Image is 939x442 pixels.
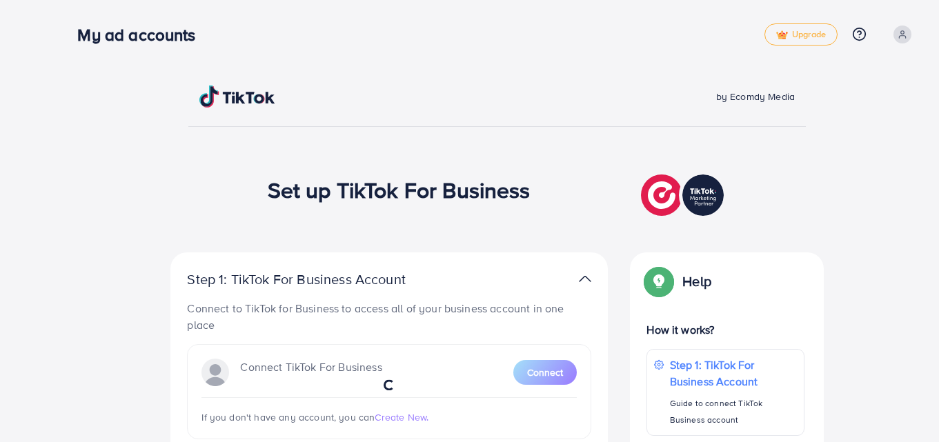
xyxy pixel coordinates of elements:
[641,171,727,219] img: TikTok partner
[776,30,788,40] img: tick
[187,271,449,288] p: Step 1: TikTok For Business Account
[199,86,275,108] img: TikTok
[682,273,711,290] p: Help
[764,23,838,46] a: tickUpgrade
[776,30,826,40] span: Upgrade
[670,395,797,428] p: Guide to connect TikTok Business account
[646,269,671,294] img: Popup guide
[646,321,804,338] p: How it works?
[670,356,797,390] p: Step 1: TikTok For Business Account
[579,269,591,289] img: TikTok partner
[77,25,206,45] h3: My ad accounts
[268,177,531,203] h1: Set up TikTok For Business
[716,90,795,103] span: by Ecomdy Media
